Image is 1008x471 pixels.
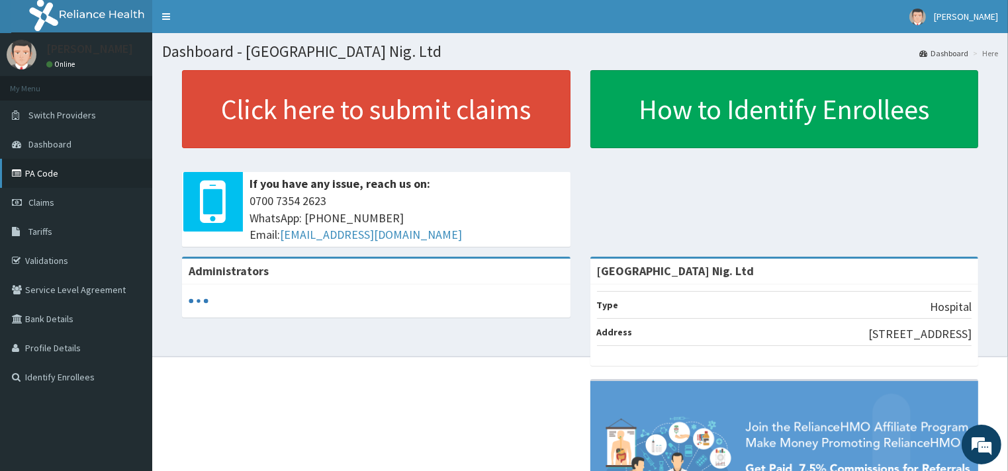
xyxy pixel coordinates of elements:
a: Click here to submit claims [182,70,571,148]
span: Dashboard [28,138,71,150]
span: [PERSON_NAME] [934,11,998,22]
strong: [GEOGRAPHIC_DATA] Nig. Ltd [597,263,755,278]
span: Tariffs [28,226,52,237]
b: Type [597,299,619,311]
h1: Dashboard - [GEOGRAPHIC_DATA] Nig. Ltd [162,43,998,60]
b: If you have any issue, reach us on: [250,176,430,191]
img: User Image [909,9,926,25]
svg: audio-loading [189,291,208,311]
span: 0700 7354 2623 WhatsApp: [PHONE_NUMBER] Email: [250,193,564,243]
b: Administrators [189,263,269,278]
p: Hospital [930,298,972,316]
a: [EMAIL_ADDRESS][DOMAIN_NAME] [280,227,462,242]
p: [PERSON_NAME] [46,43,133,55]
img: User Image [7,40,36,69]
a: How to Identify Enrollees [590,70,979,148]
b: Address [597,326,633,338]
a: Online [46,60,78,69]
span: Claims [28,196,54,208]
span: Switch Providers [28,109,96,121]
li: Here [970,48,998,59]
p: [STREET_ADDRESS] [868,325,972,343]
a: Dashboard [919,48,968,59]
